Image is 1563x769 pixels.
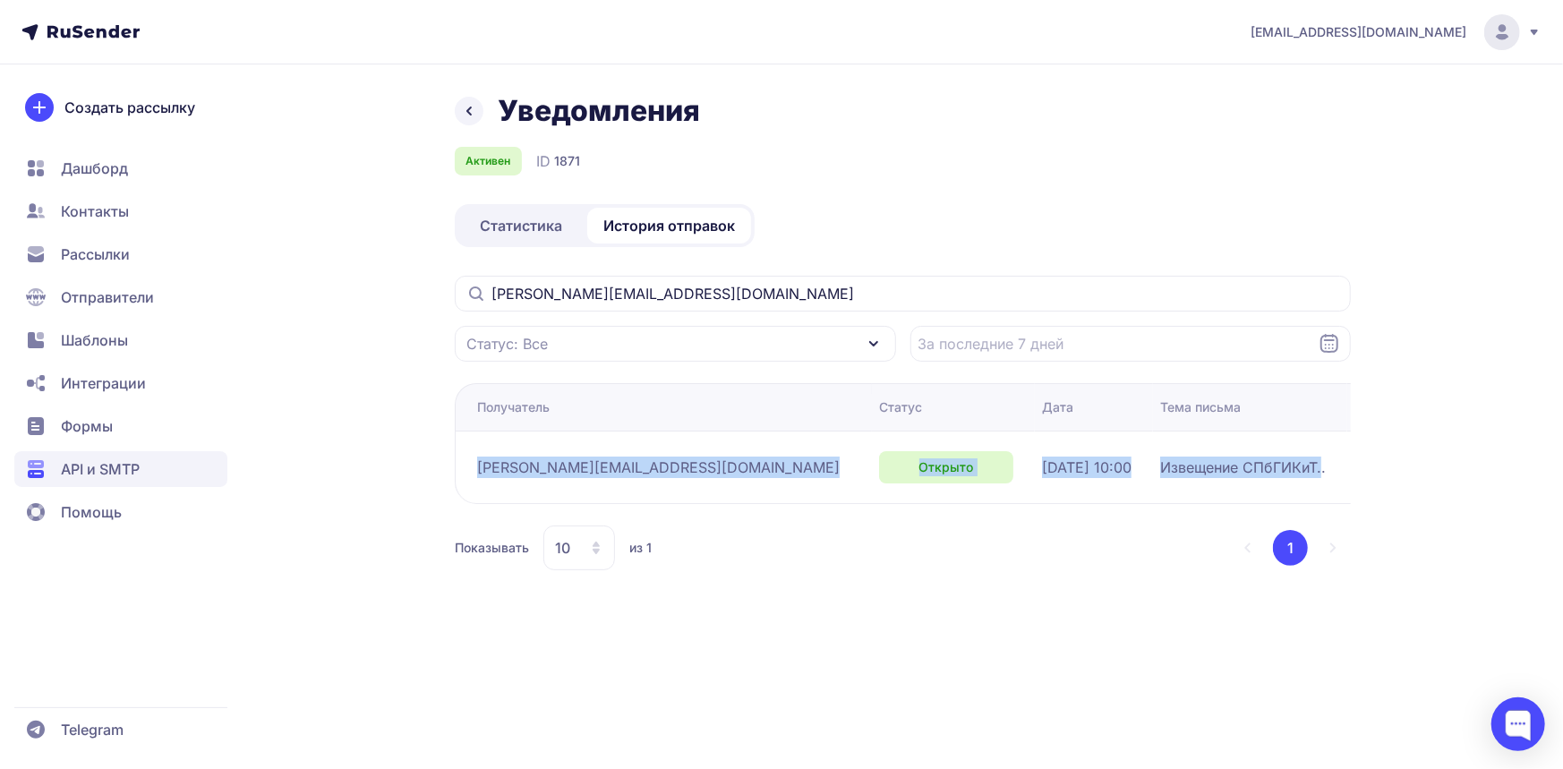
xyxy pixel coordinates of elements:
[555,537,570,559] span: 10
[629,539,652,557] span: из 1
[61,329,128,351] span: Шаблоны
[61,458,140,480] span: API и SMTP
[498,93,700,129] h1: Уведомления
[477,398,550,416] div: Получатель
[61,286,154,308] span: Отправители
[61,201,129,222] span: Контакты
[61,158,128,179] span: Дашборд
[879,398,922,416] div: Статус
[61,719,124,740] span: Telegram
[587,208,751,244] a: История отправок
[919,458,974,476] span: Открыто
[1160,457,1326,478] span: Извещение СПбГИКиТ..
[64,97,195,118] span: Создать рассылку
[910,326,1352,362] input: Datepicker input
[554,152,580,170] span: 1871
[1251,23,1466,41] span: [EMAIL_ADDRESS][DOMAIN_NAME]
[14,712,227,748] a: Telegram
[455,276,1351,312] input: Поиск
[480,215,562,236] span: Статистика
[477,457,840,478] span: [PERSON_NAME][EMAIL_ADDRESS][DOMAIN_NAME]
[1042,398,1073,416] div: Дата
[61,244,130,265] span: Рассылки
[603,215,735,236] span: История отправок
[61,372,146,394] span: Интеграции
[61,415,113,437] span: Формы
[61,501,122,523] span: Помощь
[1160,398,1241,416] div: Тема письма
[1042,457,1132,478] span: [DATE] 10:00
[458,208,584,244] a: Статистика
[466,333,548,355] span: Статус: Все
[466,154,511,168] span: Активен
[1273,530,1308,566] button: 1
[536,150,580,172] div: ID
[455,539,529,557] span: Показывать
